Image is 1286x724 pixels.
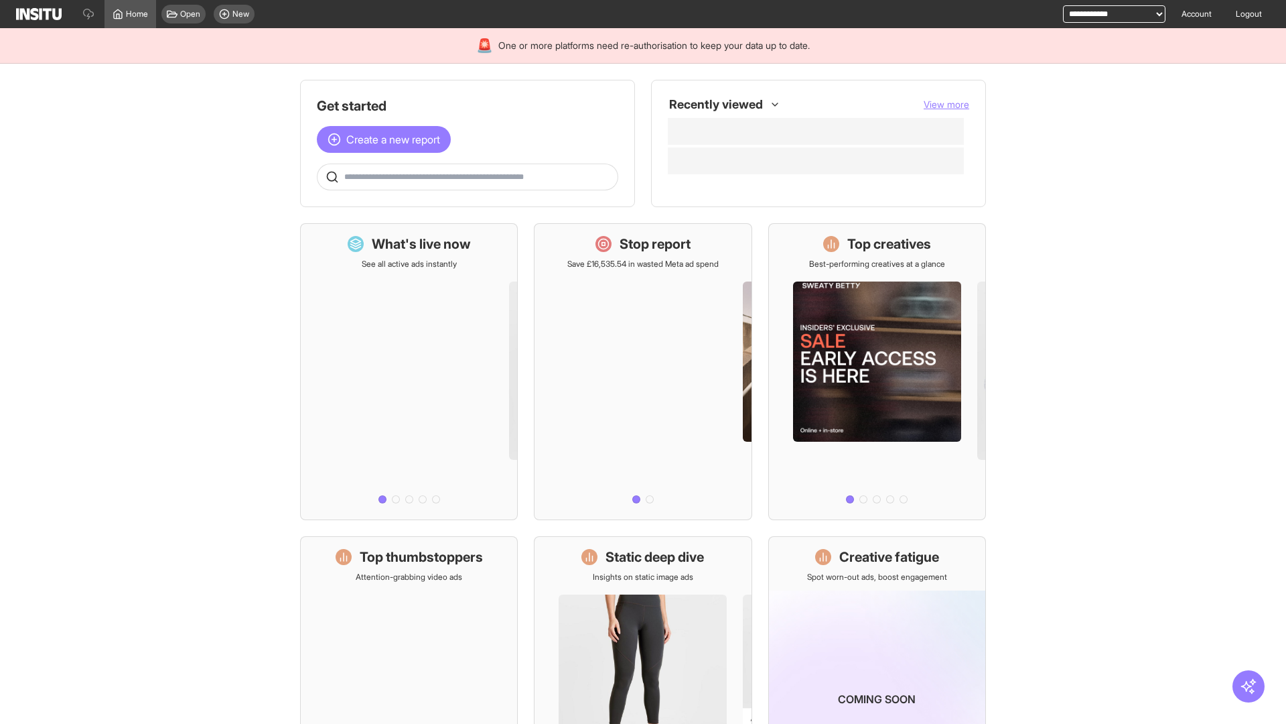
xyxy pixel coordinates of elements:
[232,9,249,19] span: New
[346,131,440,147] span: Create a new report
[924,99,969,110] span: View more
[317,97,618,115] h1: Get started
[300,223,518,520] a: What's live nowSee all active ads instantly
[768,223,986,520] a: Top creativesBest-performing creatives at a glance
[593,572,693,583] p: Insights on static image ads
[924,98,969,111] button: View more
[372,235,471,253] h1: What's live now
[620,235,691,253] h1: Stop report
[360,548,483,566] h1: Top thumbstoppers
[126,9,148,19] span: Home
[605,548,704,566] h1: Static deep dive
[534,223,752,520] a: Stop reportSave £16,535.54 in wasted Meta ad spend
[567,259,719,269] p: Save £16,535.54 in wasted Meta ad spend
[180,9,200,19] span: Open
[356,572,462,583] p: Attention-grabbing video ads
[362,259,457,269] p: See all active ads instantly
[847,235,931,253] h1: Top creatives
[317,126,451,153] button: Create a new report
[498,39,810,52] span: One or more platforms need re-authorisation to keep your data up to date.
[809,259,945,269] p: Best-performing creatives at a glance
[16,8,62,20] img: Logo
[476,36,493,55] div: 🚨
